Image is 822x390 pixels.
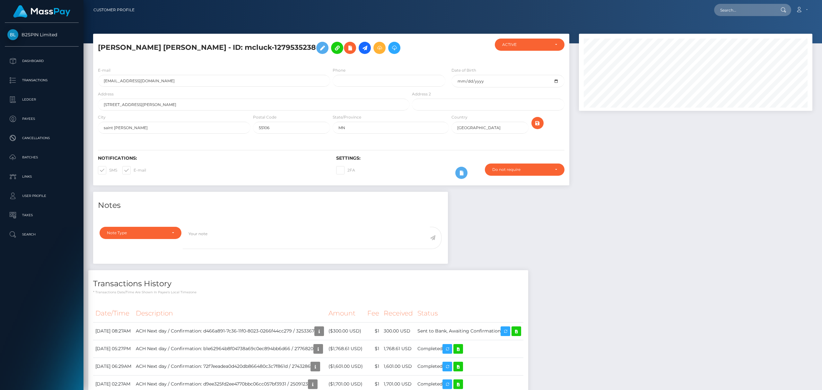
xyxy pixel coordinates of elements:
a: Payees [5,111,79,127]
label: Address [98,91,114,97]
td: ($1,601.00 USD) [326,358,365,375]
th: Date/Time [93,305,134,322]
div: ACTIVE [502,42,550,47]
th: Status [415,305,523,322]
label: Address 2 [412,91,431,97]
td: ($300.00 USD) [326,322,365,340]
label: E-mail [122,166,146,174]
td: 1,768.61 USD [381,340,415,358]
td: Sent to Bank, Awaiting Confirmation [415,322,523,340]
p: Cancellations [7,133,76,143]
label: City [98,114,106,120]
img: MassPay Logo [13,5,70,18]
a: Batches [5,149,79,165]
p: Batches [7,153,76,162]
td: Completed [415,358,523,375]
td: $1 [365,340,381,358]
td: [DATE] 08:27AM [93,322,134,340]
input: Search... [714,4,774,16]
label: 2FA [336,166,355,174]
a: Cancellations [5,130,79,146]
td: ($1,768.61 USD) [326,340,365,358]
label: Phone [333,67,345,73]
a: Initiate Payout [359,42,371,54]
h4: Notes [98,200,443,211]
a: Dashboard [5,53,79,69]
h6: Settings: [336,155,565,161]
th: Fee [365,305,381,322]
td: ACH Next day / Confirmation: 72f7eeadea0d420db866480c3c7f861d / 2743286 [134,358,326,375]
a: Taxes [5,207,79,223]
td: Completed [415,340,523,358]
p: Links [7,172,76,182]
button: Do not require [485,164,564,176]
a: Ledger [5,92,79,108]
a: User Profile [5,188,79,204]
h4: Transactions History [93,278,523,289]
span: B2SPIN Limited [5,32,79,38]
label: Country [451,114,468,120]
p: Dashboard [7,56,76,66]
label: Date of Birth [451,67,476,73]
td: [DATE] 05:27PM [93,340,134,358]
th: Amount [326,305,365,322]
td: 1,601.00 USD [381,358,415,375]
p: User Profile [7,191,76,201]
a: Search [5,226,79,243]
label: E-mail [98,67,110,73]
a: Transactions [5,72,79,88]
div: Note Type [107,230,167,235]
img: B2SPIN Limited [7,29,18,40]
th: Received [381,305,415,322]
p: Transactions [7,75,76,85]
td: ACH Next day / Confirmation: d466a891-7c36-11f0-8023-0266f44cc279 / 3253367 [134,322,326,340]
a: Links [5,169,79,185]
a: Customer Profile [93,3,135,17]
button: ACTIVE [495,39,564,51]
td: [DATE] 06:29AM [93,358,134,375]
button: Note Type [100,227,181,239]
td: $1 [365,358,381,375]
td: 300.00 USD [381,322,415,340]
p: Ledger [7,95,76,104]
td: $1 [365,322,381,340]
th: Description [134,305,326,322]
p: Taxes [7,210,76,220]
div: Do not require [492,167,550,172]
h5: [PERSON_NAME] [PERSON_NAME] - ID: mcluck-1279535238 [98,39,406,57]
td: ACH Next day / Confirmation: b1e62964b8f04738a69c0ec894bb6d66 / 2776820 [134,340,326,358]
label: State/Province [333,114,361,120]
h6: Notifications: [98,155,327,161]
p: Search [7,230,76,239]
p: Payees [7,114,76,124]
label: SMS [98,166,117,174]
label: Postal Code [253,114,276,120]
p: * Transactions date/time are shown in payee's local timezone [93,290,523,295]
